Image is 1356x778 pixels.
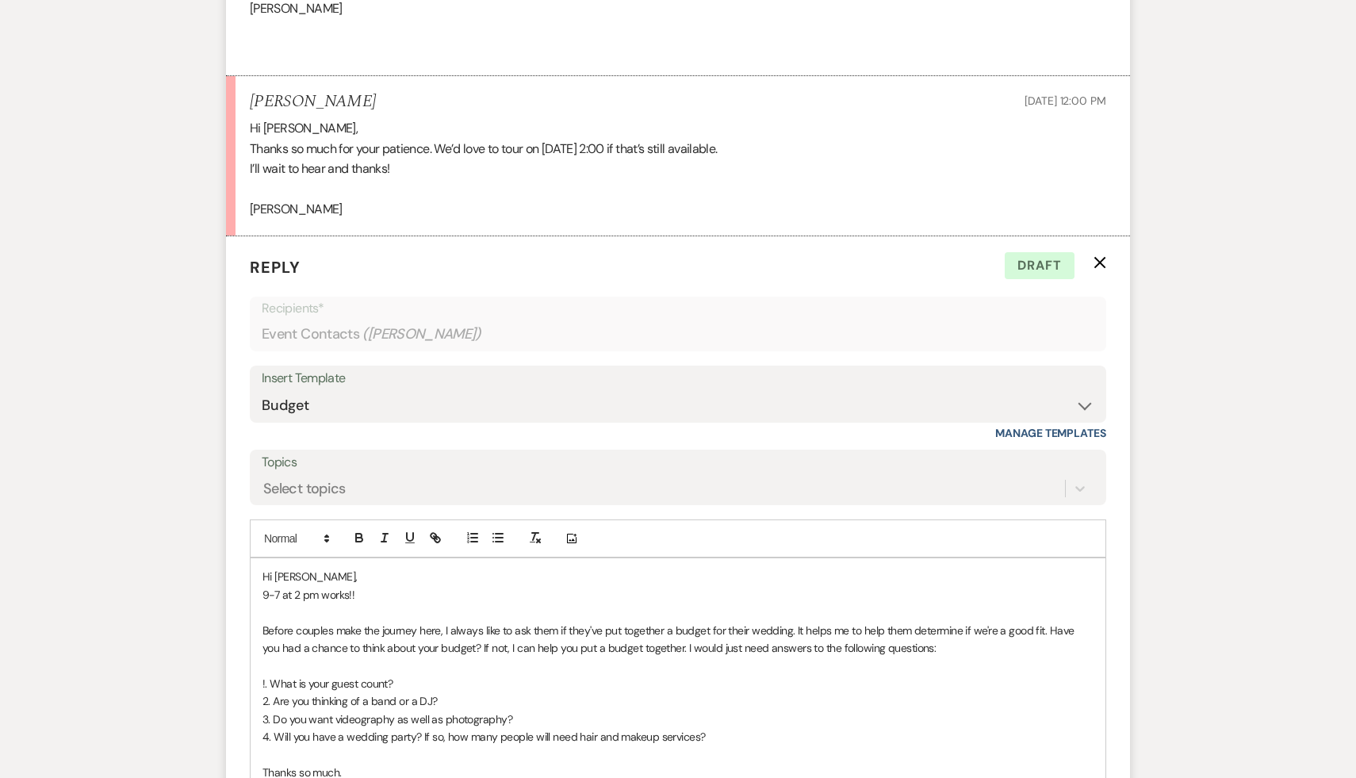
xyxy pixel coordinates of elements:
[1025,94,1106,108] span: [DATE] 12:00 PM
[262,568,1094,585] p: Hi [PERSON_NAME],
[250,118,1106,139] p: Hi [PERSON_NAME],
[262,586,1094,604] p: 9-7 at 2 pm works!!
[1005,252,1074,279] span: Draft
[250,139,1106,159] p: Thanks so much for your patience. We’d love to tour on [DATE] 2:00 if that’s still available.
[262,451,1094,474] label: Topics
[262,298,1094,319] p: Recipients*
[995,426,1106,440] a: Manage Templates
[250,257,301,278] span: Reply
[362,324,481,345] span: ( [PERSON_NAME] )
[250,159,1106,179] p: I’ll wait to hear and thanks!
[262,622,1094,657] p: Before couples make the journey here, I always like to ask them if they've put together a budget ...
[262,367,1094,390] div: Insert Template
[263,478,346,500] div: Select topics
[262,675,1094,692] p: !. What is your guest count?
[262,692,1094,710] p: 2. Are you thinking of a band or a DJ?
[262,728,1094,745] p: 4. Will you have a wedding party? If so, how many people will need hair and makeup services?
[250,92,376,112] h5: [PERSON_NAME]
[262,711,1094,728] p: 3. Do you want videography as well as photography?
[250,199,1106,220] p: [PERSON_NAME]
[262,319,1094,350] div: Event Contacts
